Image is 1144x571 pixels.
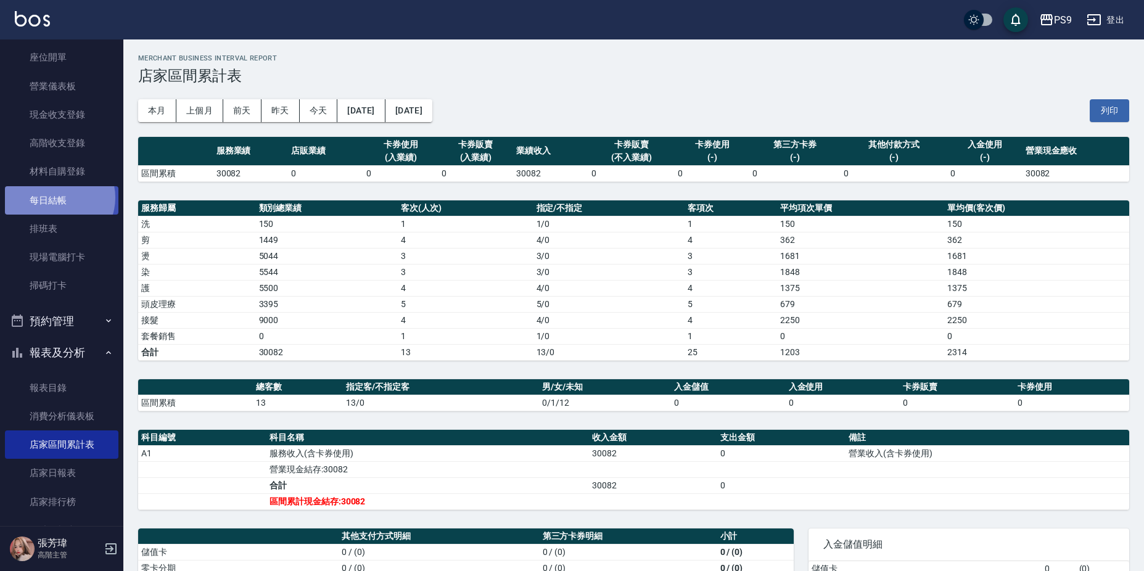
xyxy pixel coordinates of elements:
th: 收入金額 [589,430,717,446]
td: 1 [398,328,533,344]
th: 小計 [717,528,794,544]
td: 362 [944,232,1129,248]
table: a dense table [138,137,1129,182]
th: 科目編號 [138,430,266,446]
div: 卡券販賣 [442,138,511,151]
td: 剪 [138,232,256,248]
td: 燙 [138,248,256,264]
td: 1 [685,328,777,344]
th: 服務歸屬 [138,200,256,216]
td: 0 [749,165,840,181]
a: 每日結帳 [5,186,118,215]
th: 單均價(客次價) [944,200,1129,216]
td: 4 [398,232,533,248]
td: 0 [944,328,1129,344]
td: 362 [777,232,944,248]
td: 洗 [138,216,256,232]
td: 0 / (0) [717,544,794,560]
table: a dense table [138,430,1129,510]
td: 3 / 0 [533,264,685,280]
td: 2250 [944,312,1129,328]
th: 客次(人次) [398,200,533,216]
td: 營業收入(含卡券使用) [846,445,1129,461]
a: 報表目錄 [5,374,118,402]
td: 5500 [256,280,398,296]
th: 營業現金應收 [1023,137,1129,166]
th: 總客數 [253,379,343,395]
button: 登出 [1082,9,1129,31]
td: 3395 [256,296,398,312]
a: 掃碼打卡 [5,271,118,300]
img: Person [10,536,35,561]
td: 679 [777,296,944,312]
td: 30082 [1023,165,1129,181]
h3: 店家區間累計表 [138,67,1129,84]
th: 卡券販賣 [900,379,1014,395]
th: 指定客/不指定客 [343,379,539,395]
button: 前天 [223,99,261,122]
td: 4 [398,312,533,328]
td: 0 [947,165,1023,181]
a: 互助日報表 [5,516,118,544]
th: 男/女/未知 [539,379,671,395]
div: 其他付款方式 [844,138,944,151]
span: 入金儲值明細 [823,538,1114,551]
td: 0 [363,165,438,181]
th: 客項次 [685,200,777,216]
td: 套餐銷售 [138,328,256,344]
th: 業績收入 [513,137,588,166]
td: 0 [675,165,750,181]
td: 4 [685,232,777,248]
td: 服務收入(含卡券使用) [266,445,589,461]
td: 區間累積 [138,165,213,181]
p: 高階主管 [38,549,101,561]
td: 30082 [513,165,588,181]
td: 0 / (0) [540,544,717,560]
td: 0/1/12 [539,395,671,411]
td: 營業現金結存:30082 [266,461,589,477]
td: 2250 [777,312,944,328]
h2: Merchant Business Interval Report [138,54,1129,62]
button: 預約管理 [5,305,118,337]
td: 3 [398,264,533,280]
th: 指定/不指定 [533,200,685,216]
button: 本月 [138,99,176,122]
th: 服務業績 [213,137,289,166]
div: (入業績) [442,151,511,164]
td: 4 [685,312,777,328]
td: 3 / 0 [533,248,685,264]
a: 高階收支登錄 [5,129,118,157]
div: 卡券販賣 [591,138,672,151]
button: 報表及分析 [5,337,118,369]
img: Logo [15,11,50,27]
div: (-) [950,151,1019,164]
td: 1 [685,216,777,232]
td: 0 [256,328,398,344]
td: 1848 [777,264,944,280]
td: 1 / 0 [533,328,685,344]
td: 150 [944,216,1129,232]
td: 150 [256,216,398,232]
td: 0 [1014,395,1129,411]
td: 3 [398,248,533,264]
td: 頭皮理療 [138,296,256,312]
th: 科目名稱 [266,430,589,446]
th: 入金使用 [786,379,900,395]
td: 染 [138,264,256,280]
a: 店家區間累計表 [5,430,118,459]
div: (-) [678,151,747,164]
th: 入金儲值 [671,379,786,395]
td: 0 [841,165,947,181]
button: PS9 [1034,7,1077,33]
td: 679 [944,296,1129,312]
td: 5 [685,296,777,312]
td: 區間累積 [138,395,253,411]
td: 5544 [256,264,398,280]
td: 0 [288,165,363,181]
td: 25 [685,344,777,360]
a: 營業儀表板 [5,72,118,101]
div: (-) [844,151,944,164]
td: 1203 [777,344,944,360]
a: 現場電腦打卡 [5,243,118,271]
td: 1375 [777,280,944,296]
